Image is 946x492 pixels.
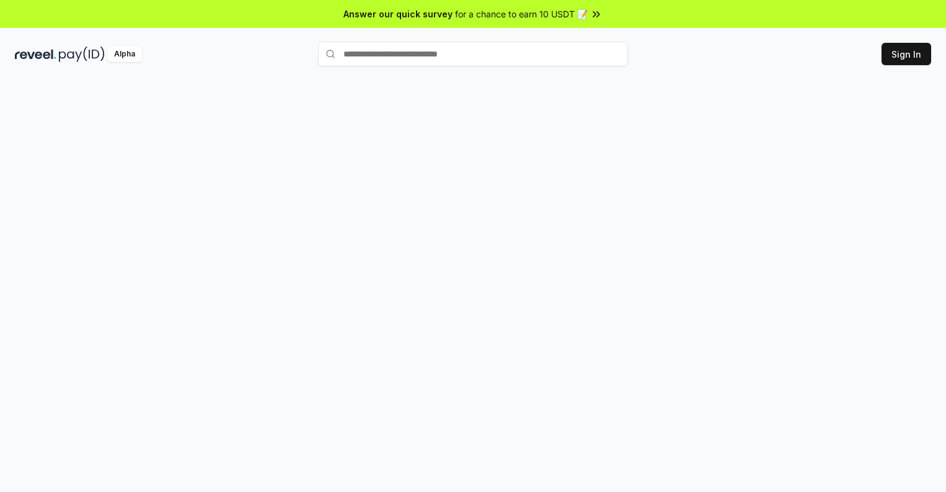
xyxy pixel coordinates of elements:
[59,47,105,62] img: pay_id
[107,47,142,62] div: Alpha
[343,7,453,20] span: Answer our quick survey
[455,7,588,20] span: for a chance to earn 10 USDT 📝
[882,43,931,65] button: Sign In
[15,47,56,62] img: reveel_dark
